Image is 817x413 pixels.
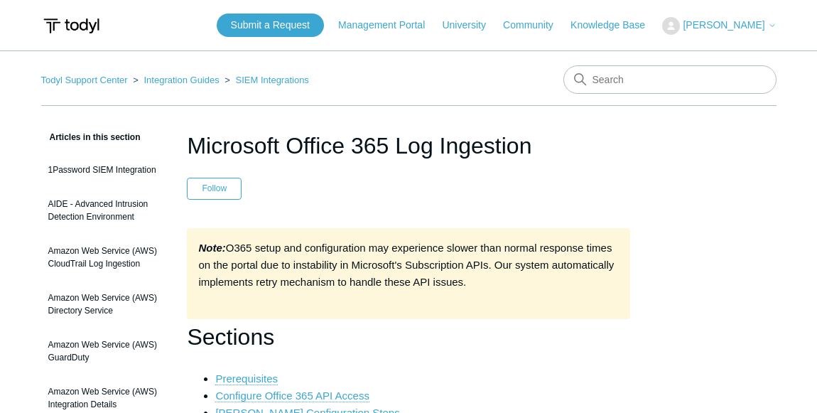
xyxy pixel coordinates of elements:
[187,129,629,163] h1: Microsoft Office 365 Log Ingestion
[215,372,278,385] a: Prerequisites
[144,75,219,85] a: Integration Guides
[187,228,629,319] div: O365 setup and configuration may experience slower than normal response times on the portal due t...
[187,319,629,355] h1: Sections
[41,75,128,85] a: Todyl Support Center
[187,178,242,199] button: Follow Article
[503,18,568,33] a: Community
[683,19,764,31] span: [PERSON_NAME]
[41,284,166,324] a: Amazon Web Service (AWS) Directory Service
[41,191,166,230] a: AIDE - Advanced Intrusion Detection Environment
[222,75,309,85] li: SIEM Integrations
[41,13,102,39] img: Todyl Support Center Help Center home page
[41,132,141,142] span: Articles in this section
[570,18,659,33] a: Knowledge Base
[41,75,131,85] li: Todyl Support Center
[563,65,777,94] input: Search
[442,18,499,33] a: University
[236,75,309,85] a: SIEM Integrations
[215,390,369,402] a: Configure Office 365 API Access
[198,242,225,254] strong: Note:
[41,331,166,371] a: Amazon Web Service (AWS) GuardDuty
[41,156,166,183] a: 1Password SIEM Integration
[130,75,222,85] li: Integration Guides
[338,18,439,33] a: Management Portal
[41,237,166,277] a: Amazon Web Service (AWS) CloudTrail Log Ingestion
[662,17,776,35] button: [PERSON_NAME]
[217,14,324,37] a: Submit a Request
